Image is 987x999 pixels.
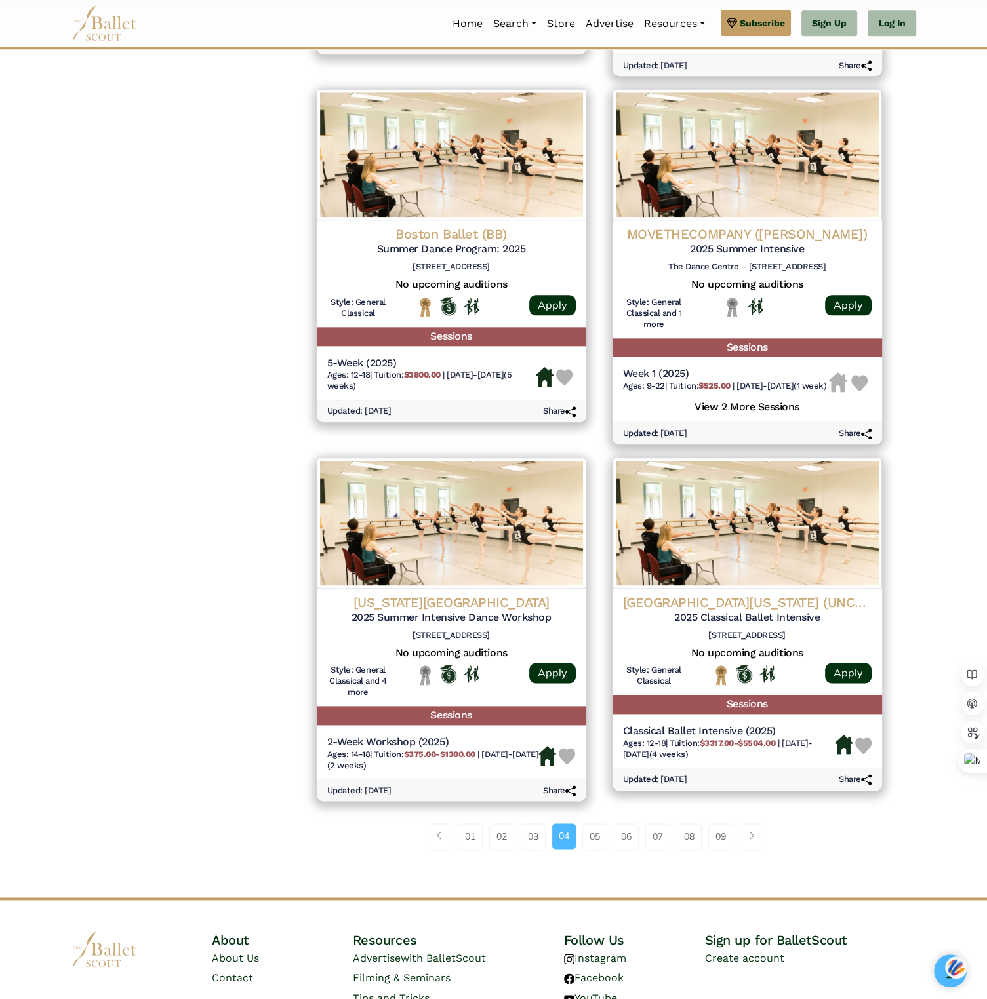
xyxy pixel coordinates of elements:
[623,428,687,439] h6: Updated: [DATE]
[327,735,539,749] h5: 2-Week Workshop (2025)
[327,357,536,370] h5: 5-Week (2025)
[623,665,685,687] h6: Style: General Classical
[327,406,392,417] h6: Updated: [DATE]
[839,774,872,785] h6: Share
[374,749,477,759] span: Tuition:
[825,295,872,315] a: Apply
[374,370,443,380] span: Tuition:
[327,785,392,796] h6: Updated: [DATE]
[353,952,486,964] a: Advertisewith BalletScout
[403,749,475,759] b: $375.00-$1300.00
[536,367,554,387] img: Housing Available
[71,931,137,968] img: logo
[556,369,573,385] img: Heart
[529,663,576,683] a: Apply
[623,297,685,330] h6: Style: General Classical and 1 more
[835,735,853,754] img: Housing Available
[212,971,253,984] a: Contact
[403,370,440,380] b: $3800.00
[552,823,576,848] a: 04
[463,665,479,682] img: In Person
[440,297,456,315] img: Offers Scholarship
[677,823,702,850] a: 08
[543,406,576,417] h6: Share
[839,428,872,439] h6: Share
[564,971,624,984] a: Facebook
[327,278,576,292] h5: No upcoming auditions
[724,297,740,317] img: Local
[623,630,872,641] h6: [STREET_ADDRESS]
[698,381,731,391] b: $525.00
[327,665,390,698] h6: Style: General Classical and 4 more
[327,370,371,380] span: Ages: 12-18
[447,10,488,37] a: Home
[699,738,775,748] b: $3317.00-$5504.00
[353,931,564,949] h4: Resources
[327,749,539,770] span: [DATE]-[DATE] (2 weeks)
[623,60,687,71] h6: Updated: [DATE]
[317,327,586,346] h5: Sessions
[489,823,514,850] a: 02
[708,823,733,850] a: 09
[417,297,433,317] img: National
[613,338,882,357] h5: Sessions
[582,823,607,850] a: 05
[829,372,847,392] img: Housing Unavailable
[736,665,752,683] img: Offers Scholarship
[623,774,687,785] h6: Updated: [DATE]
[851,375,868,391] img: Heart
[327,370,512,391] span: [DATE]-[DATE] (5 weeks)
[945,955,967,979] img: svg+xml;base64,PHN2ZyB3aWR0aD0iNDQiIGhlaWdodD0iNDQiIHZpZXdCb3g9IjAgMCA0NCA0NCIgZmlsbD0ibm9uZSIgeG...
[559,748,575,764] img: Heart
[613,695,882,714] h5: Sessions
[327,611,576,625] h5: 2025 Summer Intensive Dance Workshop
[623,611,872,625] h5: 2025 Classical Ballet Intensive
[440,665,456,683] img: Offers Scholarship
[317,458,586,589] img: Logo
[623,367,827,381] h5: Week 1 (2025)
[670,738,778,748] span: Tuition:
[327,297,390,319] h6: Style: General Classical
[713,665,729,685] img: National
[488,10,542,37] a: Search
[327,262,576,273] h6: [STREET_ADDRESS]
[727,16,737,30] img: gem.svg
[401,952,486,964] span: with BalletScout
[327,225,576,243] h4: Boston Ballet (BB)
[614,823,639,850] a: 06
[736,381,826,391] span: [DATE]-[DATE] (1 week)
[564,973,574,984] img: facebook logo
[721,10,791,36] a: Subscribe
[623,243,872,256] h5: 2025 Summer Intensive
[839,60,872,71] h6: Share
[458,823,483,850] a: 01
[327,594,576,611] h4: [US_STATE][GEOGRAPHIC_DATA]
[868,10,916,37] a: Log In
[645,823,670,850] a: 07
[623,278,872,292] h5: No upcoming auditions
[564,952,626,964] a: Instagram
[623,738,835,760] h6: | |
[623,381,827,392] h6: | |
[623,646,872,660] h5: No upcoming auditions
[542,10,580,37] a: Store
[463,298,479,315] img: In Person
[613,89,882,220] img: Logo
[623,594,872,611] h4: [GEOGRAPHIC_DATA][US_STATE] (UNCSA)
[327,749,371,759] span: Ages: 14-18
[801,10,857,37] a: Sign Up
[623,724,835,738] h5: Classical Ballet Intensive (2025)
[855,737,872,754] img: Heart
[529,295,576,315] a: Apply
[327,370,536,392] h6: | |
[613,458,882,589] img: Logo
[623,738,666,748] span: Ages: 12-18
[704,931,916,949] h4: Sign up for BalletScout
[212,931,353,949] h4: About
[759,665,775,682] img: In Person
[825,663,872,683] a: Apply
[564,954,574,964] img: instagram logo
[623,225,872,243] h4: MOVETHECOMPANY ([PERSON_NAME])
[212,952,259,964] a: About Us
[428,823,771,850] nav: Page navigation example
